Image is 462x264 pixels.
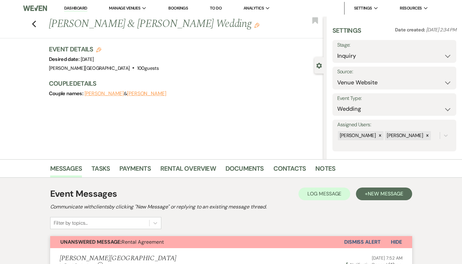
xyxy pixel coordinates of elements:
a: Tasks [91,163,110,177]
a: To Do [210,5,222,11]
h3: Settings [332,26,361,40]
span: Date created: [395,27,426,33]
h3: Couple Details [49,79,317,88]
label: Assigned Users: [337,120,452,129]
img: Weven Logo [23,2,47,15]
a: Messages [50,163,82,177]
span: Analytics [244,5,264,11]
button: Close lead details [316,62,322,68]
div: [PERSON_NAME] [385,131,424,140]
label: Event Type: [337,94,452,103]
h1: [PERSON_NAME] & [PERSON_NAME] Wedding [49,16,266,32]
div: Filter by topics... [54,219,88,227]
span: Manage Venues [109,5,140,11]
h3: Event Details [49,45,159,54]
button: Hide [381,236,412,248]
span: & [84,90,166,97]
span: Desired date: [49,56,81,63]
button: Unanswered Message:Rental Agreement [50,236,344,248]
strong: Unanswered Message: [60,239,122,245]
button: [PERSON_NAME] [84,91,124,96]
a: Contacts [273,163,306,177]
button: Log Message [298,188,350,200]
button: [PERSON_NAME] [127,91,166,96]
button: +New Message [356,188,412,200]
span: [DATE] 2:34 PM [426,27,456,33]
span: [DATE] 7:52 AM [372,255,402,261]
label: Source: [337,67,452,76]
h5: [PERSON_NAME][GEOGRAPHIC_DATA] [60,254,177,262]
h2: Communicate with clients by clicking "New Message" or replying to an existing message thread. [50,203,412,211]
a: Documents [225,163,264,177]
button: Dismiss Alert [344,236,381,248]
span: Settings [354,5,372,11]
span: Hide [391,239,402,245]
a: Payments [119,163,151,177]
span: Resources [400,5,422,11]
h1: Event Messages [50,187,117,201]
a: Notes [315,163,335,177]
div: [PERSON_NAME] [338,131,377,140]
span: [DATE] [81,56,94,63]
span: Log Message [307,190,341,197]
span: Couple names: [49,90,84,97]
button: Edit [254,22,259,28]
span: 100 guests [137,65,159,71]
a: Dashboard [64,5,87,11]
span: New Message [368,190,403,197]
label: Stage: [337,41,452,50]
span: Rental Agreement [60,239,164,245]
a: Bookings [168,5,188,11]
span: [PERSON_NAME][GEOGRAPHIC_DATA] [49,65,130,71]
a: Rental Overview [160,163,216,177]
